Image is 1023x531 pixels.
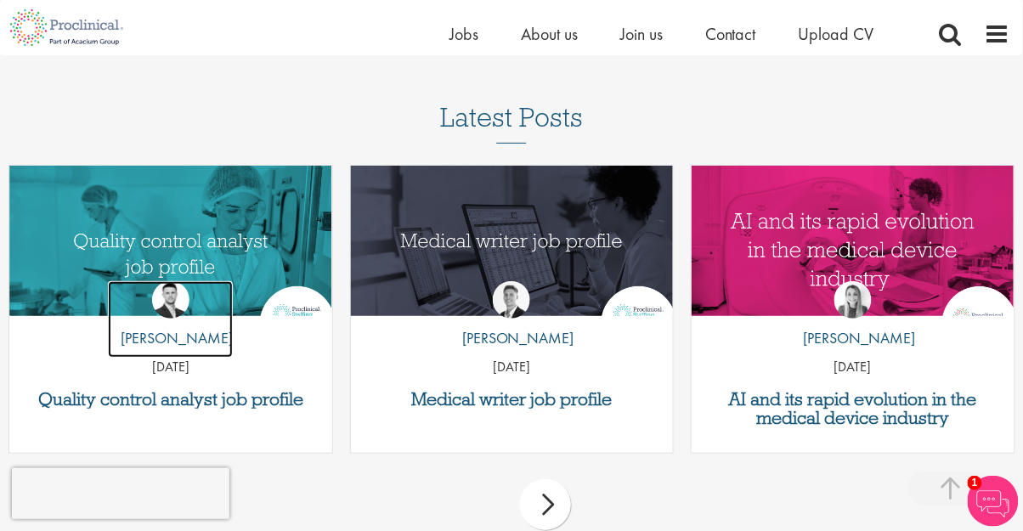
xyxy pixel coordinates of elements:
a: George Watson [PERSON_NAME] [449,281,574,358]
a: Joshua Godden [PERSON_NAME] [108,281,233,358]
img: Joshua Godden [152,281,189,319]
a: About us [521,23,578,45]
p: [DATE] [351,358,674,377]
a: Jobs [449,23,478,45]
img: quality control analyst job profile [9,166,332,333]
img: Chatbot [968,476,1019,527]
h3: Latest Posts [440,103,583,144]
img: Medical writer job profile [351,166,674,333]
a: Quality control analyst job profile [18,390,324,409]
p: [DATE] [9,358,332,377]
p: [PERSON_NAME] [790,327,915,349]
p: [PERSON_NAME] [449,327,574,349]
a: Contact [705,23,756,45]
img: AI and Its Impact on the Medical Device Industry | Proclinical [692,166,1015,333]
a: Upload CV [799,23,874,45]
div: next [520,479,571,530]
p: [DATE] [692,358,1015,377]
a: Link to a post [692,166,1015,316]
a: Link to a post [9,166,332,316]
a: Hannah Burke [PERSON_NAME] [790,281,915,358]
span: 1 [968,476,982,490]
a: AI and its rapid evolution in the medical device industry [700,390,1006,427]
a: Link to a post [351,166,674,316]
img: George Watson [493,281,530,319]
p: [PERSON_NAME] [108,327,233,349]
img: Hannah Burke [834,281,872,319]
a: Join us [620,23,663,45]
a: Medical writer job profile [359,390,665,409]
